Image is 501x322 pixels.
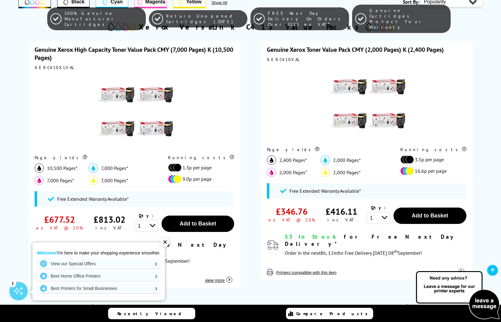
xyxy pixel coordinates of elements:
div: modal_delivery [285,233,466,258]
span: 2,000 Pages* [333,157,361,163]
img: cyan_icon.svg [89,163,98,173]
img: black_icon.svg [267,155,276,165]
span: Compare Products [296,311,371,316]
div: 1 [9,280,16,287]
span: 8h, 12m [320,250,338,256]
a: Best Home Office Printers [37,271,160,281]
span: Qty: [371,205,385,210]
a: Genuine Xerox Toner Value Pack CMY (2,000 Pages) K (2,400 Pages) [267,46,444,54]
span: Add to Basket [179,221,216,227]
span: FREE Next Day Delivery On Orders Over £125 ex VAT* [268,10,346,27]
div: £677.52 [44,214,75,225]
img: yellow_icon.svg [321,168,330,177]
span: Recently Viewed [117,311,187,316]
span: Order in the next for Free Delivery [DATE] 08 September! [285,250,422,256]
img: Xerox Toner Value Pack CMY (2,000 Pages) K (2,400 Pages) [328,65,405,142]
p: I'm here to make your shopping experience smoother. [37,250,160,256]
span: Free Extended Warranty Available* [289,188,361,194]
div: ex VAT @ 20% [36,225,83,231]
img: magenta_icon.svg [35,176,44,185]
img: black_icon.svg [35,163,44,173]
div: XERC410VAL [267,57,466,62]
li: 9.0p per page [168,175,231,183]
span: 2,000 Pages* [333,169,361,175]
span: 7,000 Pages* [101,177,128,184]
div: ✕ [161,238,169,246]
button: view more [435,263,466,275]
span: Genuine Cartridges Protect Your Warranty [369,8,448,30]
span: view more [205,278,225,283]
span: 7,000 Pages* [101,165,128,171]
div: inc VAT [95,225,124,231]
img: Xerox High Capacity Toner Value Pack CMY (7,000 Pages) K (10,500 Pages) [96,73,173,151]
span: 53 In Stock [285,233,339,240]
span: 100% Genuine Manufacturer Cartridges [65,10,143,27]
span: 7,000 Pages* [47,177,74,184]
li: 3.5p per page [400,155,463,164]
div: inc VAT [327,217,356,223]
img: yellow_icon.svg [89,176,98,185]
div: XERC410XLVAL [35,65,234,70]
a: Best Printers for Small Businesses [37,283,160,293]
a: View our Special Offers [37,259,160,269]
a: Genuine Xerox High Capacity Toner Value Pack CMY (7,000 Pages) K (10,500 Pages) [35,46,233,62]
span: for Free Next Day Delivery* [285,233,456,247]
div: Running costs [168,155,234,160]
div: £813.02 [94,214,125,225]
div: Running costs [400,147,466,152]
div: Page yields [267,147,387,152]
button: Printers compatible with this item [275,270,339,275]
strong: Welcome! [37,250,57,255]
span: 2,000 Pages* [279,169,307,175]
button: Add to Basket [162,216,234,232]
div: Page yields [35,155,154,160]
a: Recently Viewed [108,308,195,319]
span: Free Extended Warranty Available* [57,196,129,202]
li: 16.6p per page [400,167,463,175]
span: Qty: [139,213,153,218]
div: £346.76 [276,206,308,217]
span: Add to Basket [412,213,448,219]
button: Add to Basket [394,208,466,224]
span: 10,500 Pages* [47,165,78,171]
sup: th [394,249,398,254]
a: Compare Products [286,308,373,319]
button: view more [203,271,234,283]
img: cyan_icon.svg [321,155,330,165]
span: 2,400 Pages* [279,157,307,163]
li: 1.3p per page [168,163,231,172]
h2: Xerox VersaLink C415 Black Toner Cartridges [100,303,402,313]
img: magenta_icon.svg [267,168,276,177]
span: Return Unopened Cartridges [DATE] [166,13,244,24]
div: ex VAT @ 20% [268,217,315,223]
img: Open Live Chat window [415,270,501,321]
div: £416.11 [326,206,357,217]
